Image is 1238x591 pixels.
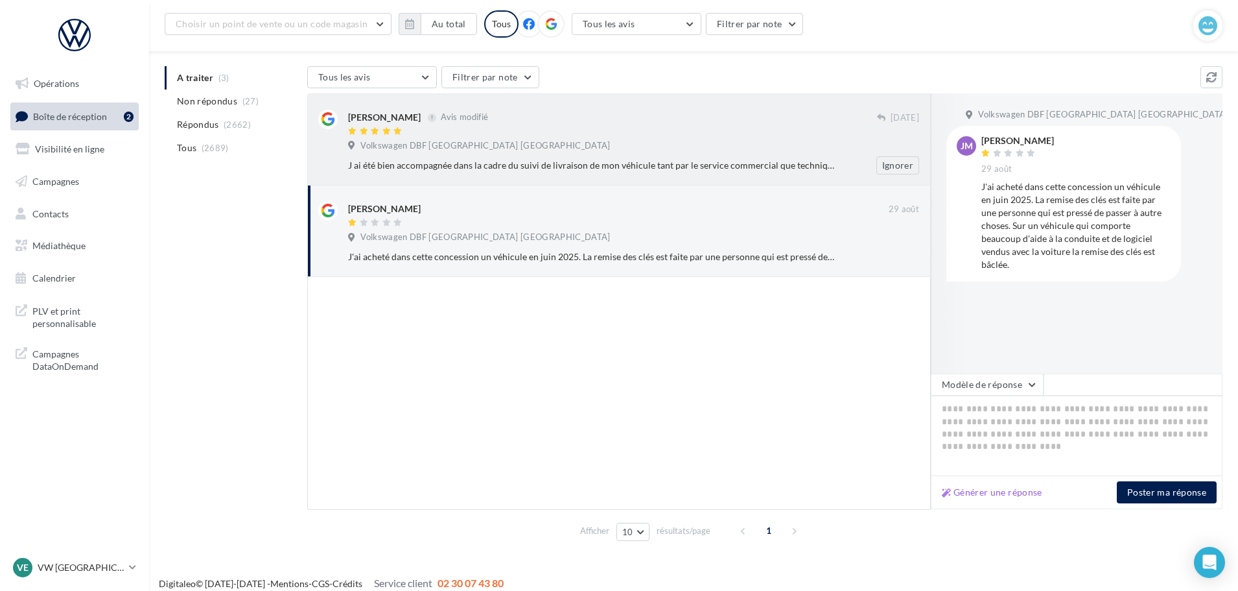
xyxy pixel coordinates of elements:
div: [PERSON_NAME] [348,202,421,215]
span: 1 [758,520,779,541]
span: 10 [622,527,633,537]
a: PLV et print personnalisable [8,297,141,335]
button: Au total [421,13,477,35]
a: Digitaleo [159,578,196,589]
button: Filtrer par note [706,13,804,35]
a: CGS [312,578,329,589]
span: Non répondus [177,95,237,108]
span: Répondus [177,118,219,131]
span: JM [961,139,973,152]
button: Ignorer [876,156,919,175]
span: PLV et print personnalisable [32,302,134,330]
div: J'ai acheté dans cette concession un véhicule en juin 2025. La remise des clés est faite par une ... [981,180,1171,271]
span: Service client [374,577,432,589]
a: Visibilité en ligne [8,136,141,163]
a: Crédits [333,578,362,589]
span: Tous [177,141,196,154]
span: Afficher [580,525,609,537]
span: Volkswagen DBF [GEOGRAPHIC_DATA] [GEOGRAPHIC_DATA] [360,232,610,243]
a: VE VW [GEOGRAPHIC_DATA] [10,555,139,580]
a: Contacts [8,200,141,228]
button: Au total [399,13,477,35]
span: [DATE] [891,112,919,124]
a: Boîte de réception2 [8,103,141,130]
span: Boîte de réception [33,110,107,121]
span: (27) [242,96,259,106]
span: (2662) [224,119,251,130]
span: Avis modifié [441,112,488,123]
div: Open Intercom Messenger [1194,547,1225,578]
button: Modèle de réponse [931,374,1044,396]
button: Générer une réponse [937,485,1047,500]
span: Tous les avis [318,71,371,82]
p: VW [GEOGRAPHIC_DATA] [38,561,124,574]
span: Visibilité en ligne [35,143,104,154]
span: Tous les avis [583,18,635,29]
button: Tous les avis [307,66,437,88]
div: [PERSON_NAME] [348,111,421,124]
span: Opérations [34,78,79,89]
span: Choisir un point de vente ou un code magasin [176,18,368,29]
a: Campagnes [8,168,141,195]
div: Tous [484,10,519,38]
a: Calendrier [8,265,141,292]
span: © [DATE]-[DATE] - - - [159,578,504,589]
a: Campagnes DataOnDemand [8,340,141,378]
button: 10 [616,523,649,541]
a: Médiathèque [8,232,141,259]
span: Médiathèque [32,240,86,251]
button: Filtrer par note [441,66,539,88]
span: VE [17,561,29,574]
div: [PERSON_NAME] [981,136,1054,145]
span: Volkswagen DBF [GEOGRAPHIC_DATA] [GEOGRAPHIC_DATA] [360,140,610,152]
span: 29 août [981,163,1012,175]
button: Poster ma réponse [1117,481,1217,503]
span: Contacts [32,208,69,219]
button: Choisir un point de vente ou un code magasin [165,13,391,35]
span: Campagnes DataOnDemand [32,345,134,373]
span: Campagnes [32,176,79,187]
div: J ai été bien accompagnée dans la cadre du suivi de livraison de mon véhicule tant par le service... [348,159,835,172]
span: (2689) [202,143,229,153]
div: J'ai acheté dans cette concession un véhicule en juin 2025. La remise des clés est faite par une ... [348,250,835,263]
a: Mentions [270,578,309,589]
a: Opérations [8,70,141,97]
button: Tous les avis [572,13,701,35]
span: résultats/page [657,525,710,537]
span: 29 août [889,204,919,215]
div: 2 [124,112,134,122]
span: Calendrier [32,272,76,283]
span: Volkswagen DBF [GEOGRAPHIC_DATA] [GEOGRAPHIC_DATA] [978,109,1228,121]
span: 02 30 07 43 80 [438,577,504,589]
